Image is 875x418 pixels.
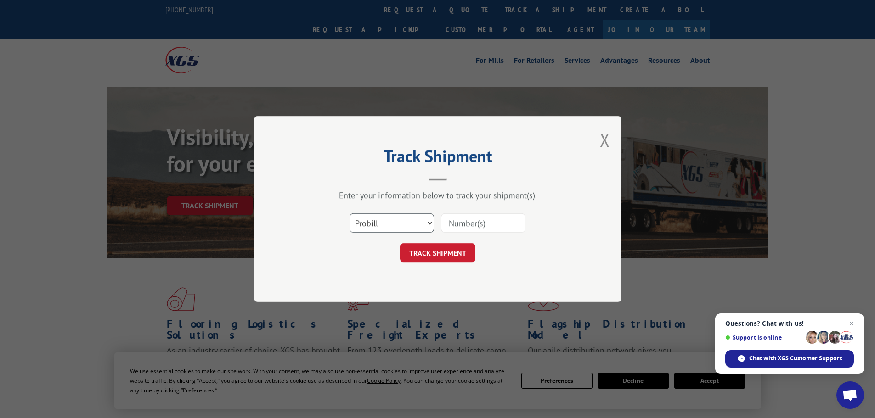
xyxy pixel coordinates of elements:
[725,350,854,368] div: Chat with XGS Customer Support
[300,190,576,201] div: Enter your information below to track your shipment(s).
[400,243,475,262] button: TRACK SHIPMENT
[441,213,525,233] input: Number(s)
[300,150,576,167] h2: Track Shipment
[846,318,857,329] span: Close chat
[749,354,842,362] span: Chat with XGS Customer Support
[725,320,854,327] span: Questions? Chat with us!
[600,128,610,152] button: Close modal
[836,381,864,409] div: Open chat
[725,334,802,341] span: Support is online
